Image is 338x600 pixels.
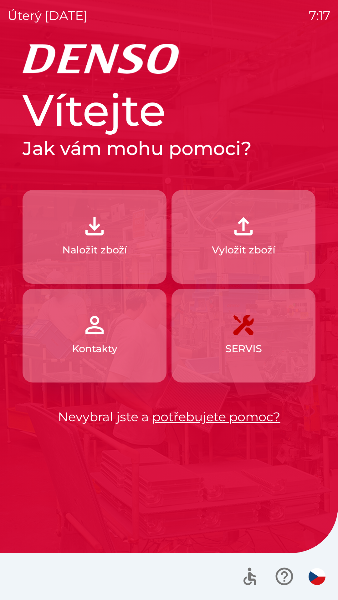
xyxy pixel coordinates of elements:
[225,341,262,356] p: SERVIS
[23,84,315,137] h1: Vítejte
[81,311,108,339] img: 072f4d46-cdf8-44b2-b931-d189da1a2739.png
[81,212,108,240] img: 918cc13a-b407-47b8-8082-7d4a57a89498.png
[23,190,166,284] button: Naložit zboží
[309,568,325,585] img: cs flag
[23,44,315,74] img: Logo
[152,409,280,424] a: potřebujete pomoc?
[172,289,315,382] button: SERVIS
[172,190,315,284] button: Vyložit zboží
[230,311,257,339] img: 7408382d-57dc-4d4c-ad5a-dca8f73b6e74.png
[23,137,315,160] h2: Jak vám mohu pomoci?
[23,407,315,426] p: Nevybral jste a
[309,6,330,25] p: 7:17
[212,242,275,257] p: Vyložit zboží
[230,212,257,240] img: 2fb22d7f-6f53-46d3-a092-ee91fce06e5d.png
[72,341,117,356] p: Kontakty
[23,289,166,382] button: Kontakty
[62,242,127,257] p: Naložit zboží
[8,6,88,25] p: úterý [DATE]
